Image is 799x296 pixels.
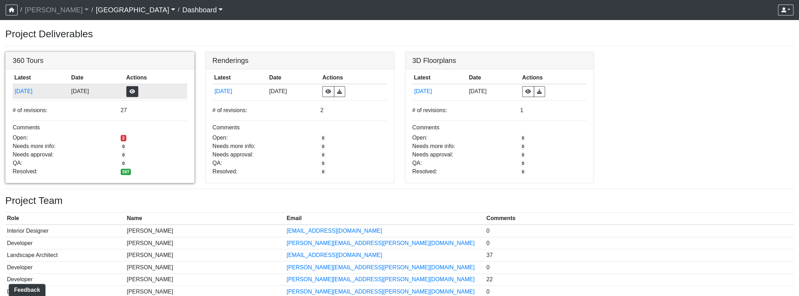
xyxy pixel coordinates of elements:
th: Email [285,213,485,225]
a: [PERSON_NAME][EMAIL_ADDRESS][PERSON_NAME][DOMAIN_NAME] [287,276,475,282]
th: Name [125,213,285,225]
td: 22 [485,274,794,286]
td: 0 [485,225,794,237]
td: 93VtKPcPFWh8z7vX4wXbQP [13,84,70,99]
td: 0 [485,237,794,249]
td: [PERSON_NAME] [125,237,285,249]
td: m6gPHqeE6DJAjJqz47tRiF [412,84,467,99]
button: [DATE] [214,87,266,96]
th: Comments [485,213,794,225]
a: [PERSON_NAME][EMAIL_ADDRESS][PERSON_NAME][DOMAIN_NAME] [287,289,475,295]
button: [DATE] [14,87,68,96]
th: Role [5,213,125,225]
a: [EMAIL_ADDRESS][DOMAIN_NAME] [287,252,382,258]
a: [GEOGRAPHIC_DATA] [96,3,175,17]
iframe: Ybug feedback widget [5,282,47,296]
a: [PERSON_NAME][EMAIL_ADDRESS][PERSON_NAME][DOMAIN_NAME] [287,264,475,270]
td: avFcituVdTN5TeZw4YvRD7 [213,84,267,99]
a: [PERSON_NAME][EMAIL_ADDRESS][PERSON_NAME][DOMAIN_NAME] [287,240,475,246]
h3: Project Deliverables [5,28,794,40]
td: Developer [5,261,125,274]
td: 0 [485,261,794,274]
span: / [89,3,96,17]
td: [PERSON_NAME] [125,225,285,237]
button: [DATE] [414,87,465,96]
h3: Project Team [5,195,794,207]
td: Interior Designer [5,225,125,237]
td: Developer [5,237,125,249]
td: [PERSON_NAME] [125,274,285,286]
span: / [18,3,25,17]
a: Dashboard [182,3,223,17]
td: [PERSON_NAME] [125,261,285,274]
a: [EMAIL_ADDRESS][DOMAIN_NAME] [287,228,382,234]
td: Landscape Architect [5,249,125,262]
span: / [175,3,182,17]
td: [PERSON_NAME] [125,249,285,262]
td: 37 [485,249,794,262]
a: [PERSON_NAME] [25,3,89,17]
td: Developer [5,274,125,286]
